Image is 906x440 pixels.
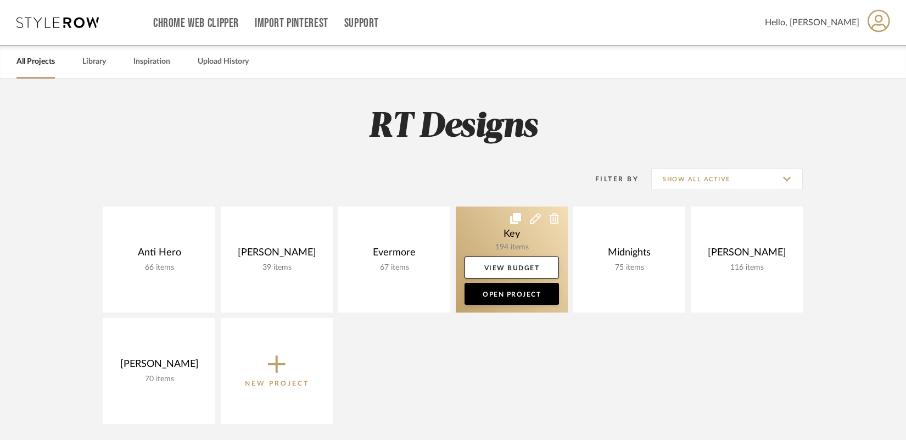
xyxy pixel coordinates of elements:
[765,16,859,29] span: Hello, [PERSON_NAME]
[347,263,441,272] div: 67 items
[582,263,676,272] div: 75 items
[58,107,848,148] h2: RT Designs
[255,19,328,28] a: Import Pinterest
[153,19,239,28] a: Chrome Web Clipper
[112,375,206,384] div: 70 items
[465,283,559,305] a: Open Project
[198,54,249,69] a: Upload History
[112,247,206,263] div: Anti Hero
[82,54,106,69] a: Library
[245,378,309,389] p: New Project
[700,263,794,272] div: 116 items
[230,247,324,263] div: [PERSON_NAME]
[465,257,559,279] a: View Budget
[347,247,441,263] div: Evermore
[700,247,794,263] div: [PERSON_NAME]
[112,263,206,272] div: 66 items
[230,263,324,272] div: 39 items
[581,174,639,185] div: Filter By
[133,54,170,69] a: Inspiration
[112,358,206,375] div: [PERSON_NAME]
[582,247,676,263] div: Midnights
[221,318,333,424] button: New Project
[16,54,55,69] a: All Projects
[344,19,379,28] a: Support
